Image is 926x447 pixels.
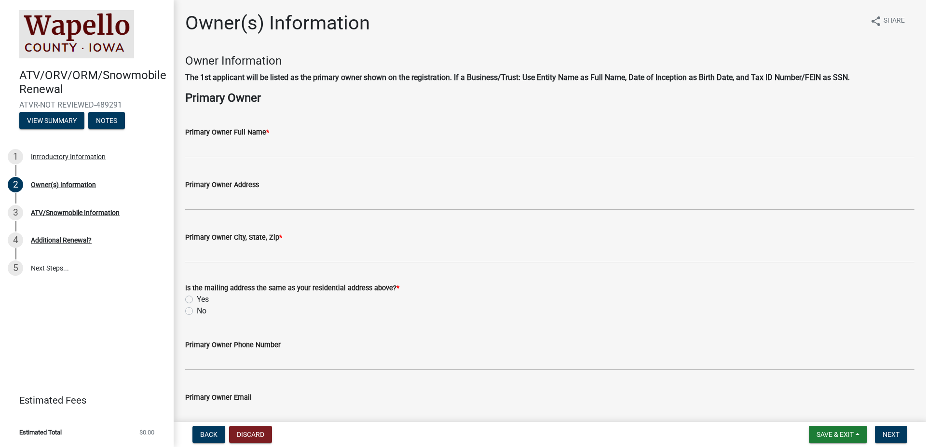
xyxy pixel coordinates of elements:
h1: Owner(s) Information [185,12,370,35]
button: Back [192,426,225,443]
div: 4 [8,232,23,248]
button: View Summary [19,112,84,129]
div: 5 [8,260,23,276]
h4: ATV/ORV/ORM/Snowmobile Renewal [19,68,166,96]
span: Estimated Total [19,429,62,435]
label: Yes [197,294,209,305]
wm-modal-confirm: Notes [88,117,125,125]
label: Primary Owner Email [185,394,252,401]
label: Primary Owner City, State, Zip [185,234,282,241]
img: Wapello County, Iowa [19,10,134,58]
span: Save & Exit [817,431,854,438]
wm-modal-confirm: Summary [19,117,84,125]
button: shareShare [862,12,912,30]
strong: Primary Owner [185,91,261,105]
div: ATV/Snowmobile Information [31,209,120,216]
button: Next [875,426,907,443]
span: Share [884,15,905,27]
div: 2 [8,177,23,192]
span: Back [200,431,218,438]
label: Primary Owner Address [185,182,259,189]
label: Primary Owner Full Name [185,129,269,136]
div: Owner(s) Information [31,181,96,188]
label: Is the mailing address the same as your residential address above? [185,285,399,292]
div: Additional Renewal? [31,237,92,244]
div: 3 [8,205,23,220]
button: Save & Exit [809,426,867,443]
span: Next [883,431,899,438]
button: Discard [229,426,272,443]
span: ATVR-NOT REVIEWED-489291 [19,100,154,109]
i: share [870,15,882,27]
div: 1 [8,149,23,164]
label: Primary Owner Phone Number [185,342,281,349]
strong: The 1st applicant will be listed as the primary owner shown on the registration. If a Business/Tr... [185,73,850,82]
h4: Owner Information [185,54,914,68]
label: No [197,305,206,317]
div: Introductory Information [31,153,106,160]
span: $0.00 [139,429,154,435]
a: Estimated Fees [8,391,158,410]
button: Notes [88,112,125,129]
